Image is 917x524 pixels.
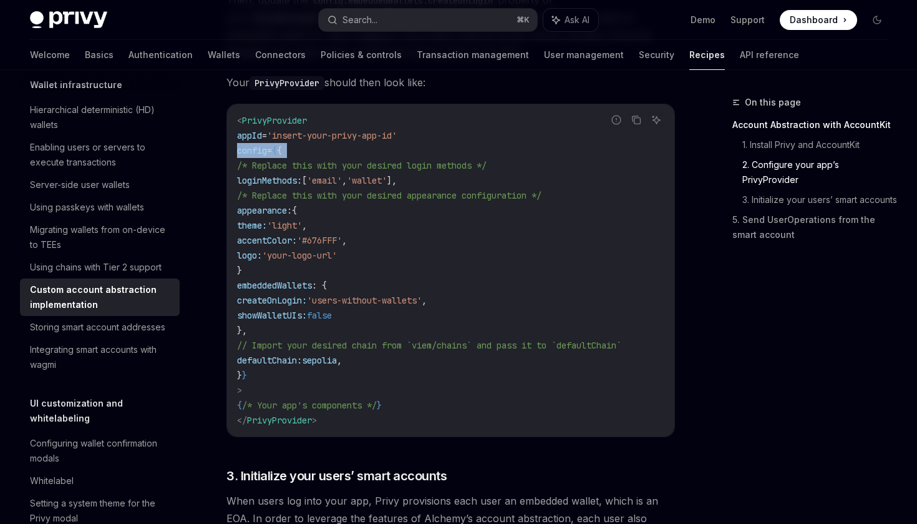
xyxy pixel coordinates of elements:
[648,112,664,128] button: Ask AI
[242,400,377,411] span: /* Your app's components */
[780,10,857,30] a: Dashboard
[85,40,114,70] a: Basics
[337,355,342,366] span: ,
[742,190,897,210] a: 3. Initialize your users’ smart accounts
[20,470,180,492] a: Whitelabel
[740,40,799,70] a: API reference
[30,11,107,29] img: dark logo
[20,136,180,174] a: Enabling users or servers to execute transactions
[319,9,536,31] button: Search...⌘K
[237,310,307,321] span: showWalletUIs:
[237,355,302,366] span: defaultChain:
[237,265,242,276] span: }
[267,220,302,231] span: 'light'
[237,205,292,216] span: appearance:
[272,145,277,156] span: {
[20,316,180,339] a: Storing smart account addresses
[608,112,624,128] button: Report incorrect code
[237,385,242,396] span: >
[20,256,180,279] a: Using chains with Tier 2 support
[20,99,180,136] a: Hierarchical deterministic (HD) wallets
[30,396,180,426] h5: UI customization and whitelabeling
[347,175,387,186] span: 'wallet'
[20,432,180,470] a: Configuring wallet confirmation modals
[307,310,332,321] span: false
[237,145,267,156] span: config
[417,40,529,70] a: Transaction management
[790,14,838,26] span: Dashboard
[237,295,307,306] span: createOnLogin:
[297,235,342,246] span: '#676FFF'
[262,250,337,261] span: 'your-logo-url'
[307,175,342,186] span: 'email'
[267,130,397,141] span: 'insert-your-privy-app-id'
[342,175,347,186] span: ,
[262,130,267,141] span: =
[242,115,307,126] span: PrivyProvider
[30,222,172,252] div: Migrating wallets from on-device to TEEs
[237,280,312,291] span: embeddedWallets
[237,400,242,411] span: {
[30,473,74,488] div: Whitelabel
[387,175,397,186] span: ],
[30,282,172,312] div: Custom account abstraction implementation
[30,436,172,466] div: Configuring wallet confirmation modals
[732,210,897,245] a: 5. Send UserOperations from the smart account
[247,415,312,426] span: PrivyProvider
[732,115,897,135] a: Account Abstraction with AccountKit
[237,130,262,141] span: appId
[242,370,247,381] span: }
[742,135,897,155] a: 1. Install Privy and AccountKit
[544,40,624,70] a: User management
[321,40,402,70] a: Policies & controls
[237,190,541,201] span: /* Replace this with your desired appearance configuration */
[20,219,180,256] a: Migrating wallets from on-device to TEEs
[237,235,297,246] span: accentColor:
[20,339,180,376] a: Integrating smart accounts with wagmi
[30,260,162,275] div: Using chains with Tier 2 support
[307,295,422,306] span: 'users-without-wallets'
[639,40,674,70] a: Security
[543,9,598,31] button: Ask AI
[277,145,282,156] span: {
[30,177,130,192] div: Server-side user wallets
[237,175,302,186] span: loginMethods:
[517,15,530,25] span: ⌘ K
[226,74,675,91] span: Your should then look like:
[342,235,347,246] span: ,
[730,14,765,26] a: Support
[565,14,589,26] span: Ask AI
[628,112,644,128] button: Copy the contents from the code block
[745,95,801,110] span: On this page
[689,40,725,70] a: Recipes
[20,196,180,219] a: Using passkeys with wallets
[30,342,172,372] div: Integrating smart accounts with wagmi
[377,400,382,411] span: }
[237,370,242,381] span: }
[30,200,144,215] div: Using passkeys with wallets
[867,10,887,30] button: Toggle dark mode
[312,415,317,426] span: >
[237,220,267,231] span: theme:
[20,279,180,316] a: Custom account abstraction implementation
[226,467,447,485] span: 3. Initialize your users’ smart accounts
[20,174,180,196] a: Server-side user wallets
[237,160,487,171] span: /* Replace this with your desired login methods */
[208,40,240,70] a: Wallets
[255,40,306,70] a: Connectors
[302,355,337,366] span: sepolia
[342,12,377,27] div: Search...
[237,340,621,351] span: // Import your desired chain from `viem/chains` and pass it to `defaultChain`
[30,40,70,70] a: Welcome
[422,295,427,306] span: ,
[312,280,327,291] span: : {
[30,320,165,335] div: Storing smart account addresses
[250,76,324,90] code: PrivyProvider
[129,40,193,70] a: Authentication
[742,155,897,190] a: 2. Configure your app’s PrivyProvider
[292,205,297,216] span: {
[237,250,262,261] span: logo:
[237,415,247,426] span: </
[30,140,172,170] div: Enabling users or servers to execute transactions
[237,325,247,336] span: },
